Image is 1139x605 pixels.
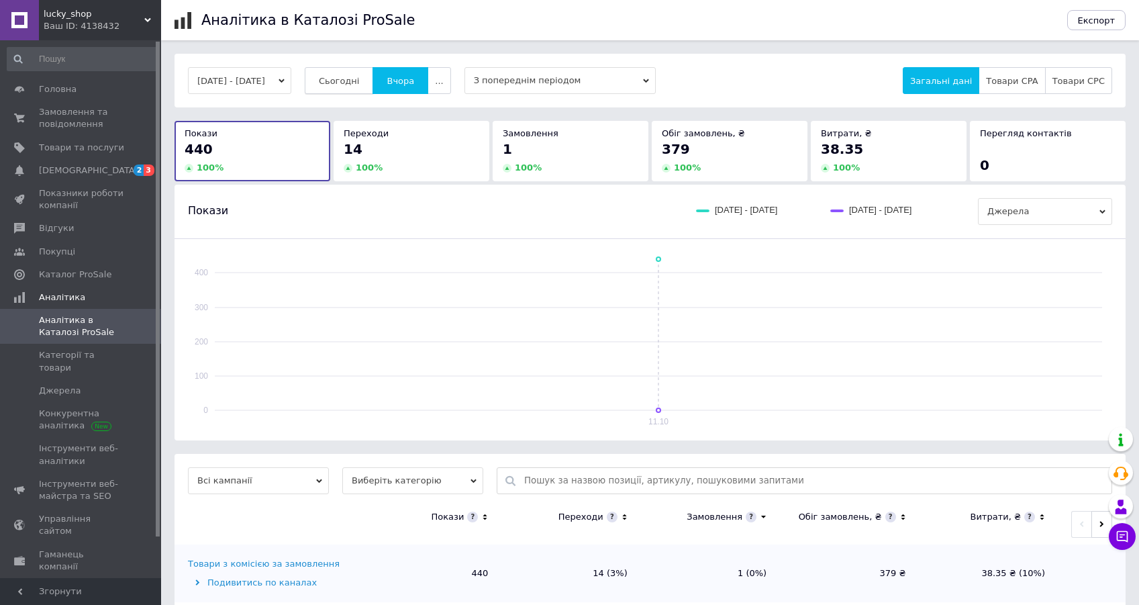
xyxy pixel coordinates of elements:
span: 3 [144,165,154,176]
span: Товари та послуги [39,142,124,154]
text: 100 [195,371,208,381]
span: 440 [185,141,213,157]
button: Загальні дані [903,67,979,94]
button: Товари CPA [979,67,1045,94]
text: 400 [195,268,208,277]
button: [DATE] - [DATE] [188,67,291,94]
span: З попереднім періодом [464,67,656,94]
span: Покази [185,128,217,138]
span: ... [435,76,443,86]
span: Відгуки [39,222,74,234]
span: Аналітика в Каталозі ProSale [39,314,124,338]
span: Покази [188,203,228,218]
span: 379 [662,141,690,157]
span: Аналітика [39,291,85,304]
span: 38.35 [821,141,863,157]
button: Вчора [373,67,428,94]
text: 0 [203,406,208,415]
span: Витрати, ₴ [821,128,872,138]
button: Сьогодні [305,67,374,94]
span: Інструменти веб-майстра та SEO [39,478,124,502]
span: 100 % [515,162,542,173]
span: Категорії та товари [39,349,124,373]
span: Джерела [39,385,81,397]
td: 38.35 ₴ (10%) [920,545,1058,602]
span: Конкурентна аналітика [39,408,124,432]
div: Замовлення [687,511,742,523]
div: Обіг замовлень, ₴ [799,511,882,523]
div: Товари з комісією за замовлення [188,558,340,570]
div: Покази [431,511,464,523]
span: Замовлення та повідомлення [39,106,124,130]
span: Вчора [387,76,414,86]
h1: Аналітика в Каталозі ProSale [201,12,415,28]
input: Пошук [7,47,158,71]
td: 379 ₴ [780,545,919,602]
span: 0 [980,157,989,173]
div: Подивитись по каналах [188,577,359,589]
input: Пошук за назвою позиції, артикулу, пошуковими запитами [524,468,1105,494]
span: Джерела [978,198,1112,225]
div: Ваш ID: 4138432 [44,20,161,32]
span: Загальні дані [910,76,972,86]
span: Сьогодні [319,76,360,86]
span: Покупці [39,246,75,258]
text: 300 [195,303,208,312]
span: Інструменти веб-аналітики [39,443,124,467]
span: Показники роботи компанії [39,187,124,212]
span: Товари CPA [986,76,1038,86]
button: Експорт [1067,10,1126,30]
span: Гаманець компанії [39,549,124,573]
span: Переходи [344,128,389,138]
span: 100 % [356,162,383,173]
td: 14 (3%) [501,545,640,602]
span: 100 % [197,162,224,173]
span: 1 [503,141,512,157]
span: Виберіть категорію [342,467,483,494]
span: 100 % [833,162,860,173]
span: Обіг замовлень, ₴ [662,128,745,138]
span: [DEMOGRAPHIC_DATA] [39,165,138,177]
button: Чат з покупцем [1109,523,1136,550]
button: Товари CPC [1045,67,1112,94]
span: Управління сайтом [39,513,124,537]
td: 1 (0%) [641,545,780,602]
span: Всі кампанії [188,467,329,494]
span: 100 % [674,162,701,173]
span: Експорт [1078,15,1116,26]
span: 14 [344,141,362,157]
span: lucky_shop [44,8,144,20]
span: Каталог ProSale [39,269,111,281]
span: Товари CPC [1052,76,1105,86]
div: Витрати, ₴ [970,511,1021,523]
div: Переходи [558,511,603,523]
span: 2 [134,165,144,176]
text: 200 [195,337,208,346]
span: Головна [39,83,77,95]
span: Перегляд контактів [980,128,1072,138]
button: ... [428,67,450,94]
text: 11.10 [648,417,668,426]
span: Замовлення [503,128,558,138]
td: 440 [362,545,501,602]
